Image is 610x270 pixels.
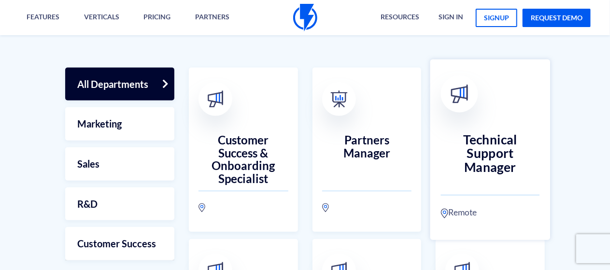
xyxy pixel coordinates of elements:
[322,134,412,172] h3: Partners Manager
[199,134,288,172] h3: Customer Success & Onboarding Specialist
[65,147,174,181] a: Sales
[322,203,329,213] img: location.svg
[441,132,539,175] h3: Technical Support Manager
[189,68,298,232] a: Customer Success & Onboarding Specialist
[65,187,174,221] a: R&D
[430,59,550,240] a: Technical Support Manager Remote
[450,85,469,103] img: broadcast.svg
[523,9,591,27] a: request demo
[65,227,174,260] a: Customer Success
[199,203,205,213] img: location.svg
[207,90,224,107] img: broadcast.svg
[65,68,174,101] a: All Departments
[441,208,448,219] img: location.svg
[65,107,174,141] a: Marketing
[330,90,347,107] img: 03-1.png
[448,206,477,218] span: Remote
[476,9,517,27] a: signup
[312,68,422,232] a: Partners Manager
